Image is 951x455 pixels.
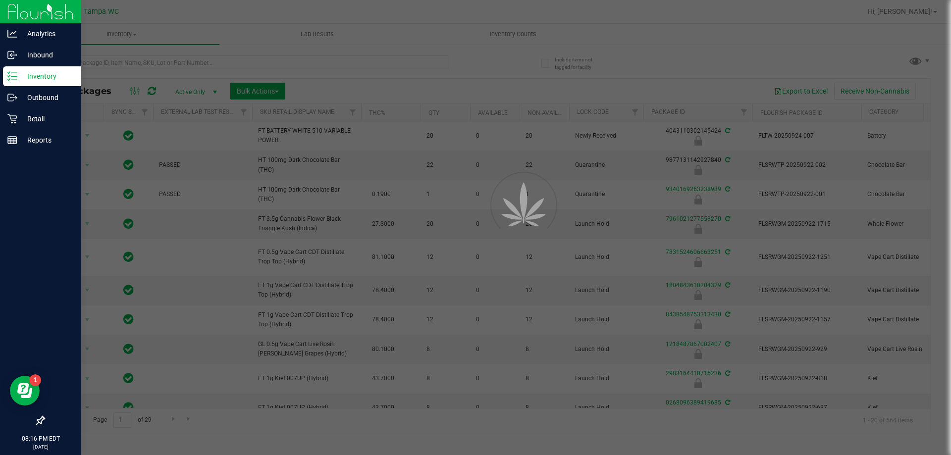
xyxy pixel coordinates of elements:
[7,71,17,81] inline-svg: Inventory
[7,135,17,145] inline-svg: Reports
[17,113,77,125] p: Retail
[4,443,77,451] p: [DATE]
[10,376,40,405] iframe: Resource center
[7,114,17,124] inline-svg: Retail
[17,49,77,61] p: Inbound
[17,70,77,82] p: Inventory
[29,374,41,386] iframe: Resource center unread badge
[4,434,77,443] p: 08:16 PM EDT
[7,29,17,39] inline-svg: Analytics
[7,50,17,60] inline-svg: Inbound
[17,92,77,103] p: Outbound
[17,28,77,40] p: Analytics
[17,134,77,146] p: Reports
[7,93,17,102] inline-svg: Outbound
